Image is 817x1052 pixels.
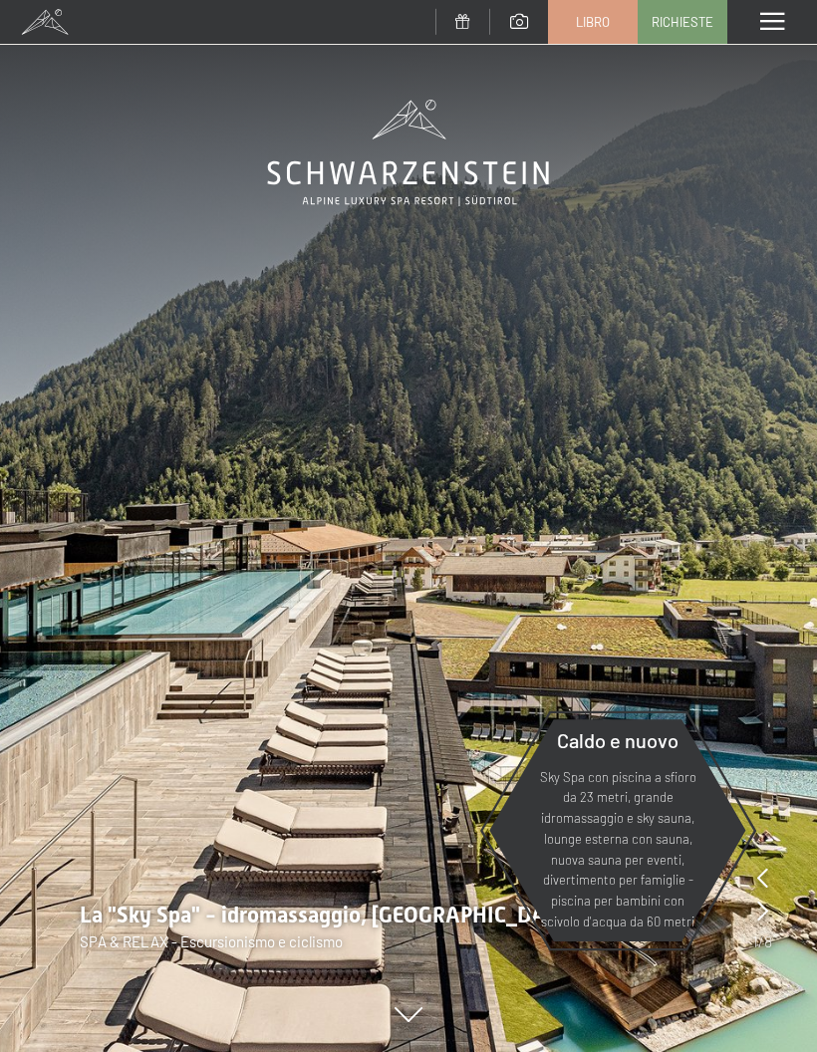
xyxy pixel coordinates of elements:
a: Libro [549,1,637,43]
a: Caldo e nuovo Sky Spa con piscina a sfioro da 23 metri, grande idromassaggio e sky sauna, lounge ... [488,718,747,942]
font: Libro [576,14,610,30]
font: / [758,931,764,950]
font: Caldo e nuovo [557,728,679,752]
font: 1 [752,931,758,950]
font: Sky Spa con piscina a sfioro da 23 metri, grande idromassaggio e sky sauna, lounge esterna con sa... [540,769,696,930]
font: Richieste [652,14,713,30]
font: La "Sky Spa" - idromassaggio, [GEOGRAPHIC_DATA], piscine [80,903,657,927]
a: Richieste [639,1,726,43]
font: SPA & RELAX - Escursionismo e ciclismo [80,932,343,950]
font: 8 [764,931,772,950]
